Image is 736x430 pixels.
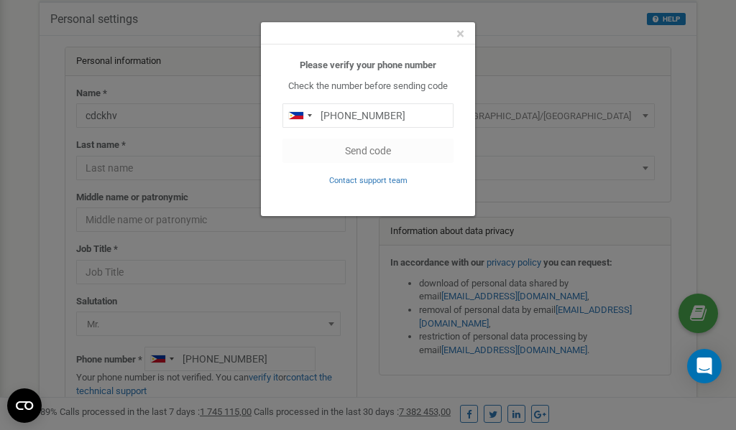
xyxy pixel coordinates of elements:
button: Send code [282,139,454,163]
button: Open CMP widget [7,388,42,423]
p: Check the number before sending code [282,80,454,93]
button: Close [456,27,464,42]
b: Please verify your phone number [300,60,436,70]
div: Open Intercom Messenger [687,349,722,383]
div: Telephone country code [283,104,316,127]
a: Contact support team [329,174,408,185]
input: 0905 123 4567 [282,103,454,128]
small: Contact support team [329,176,408,185]
span: × [456,25,464,42]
